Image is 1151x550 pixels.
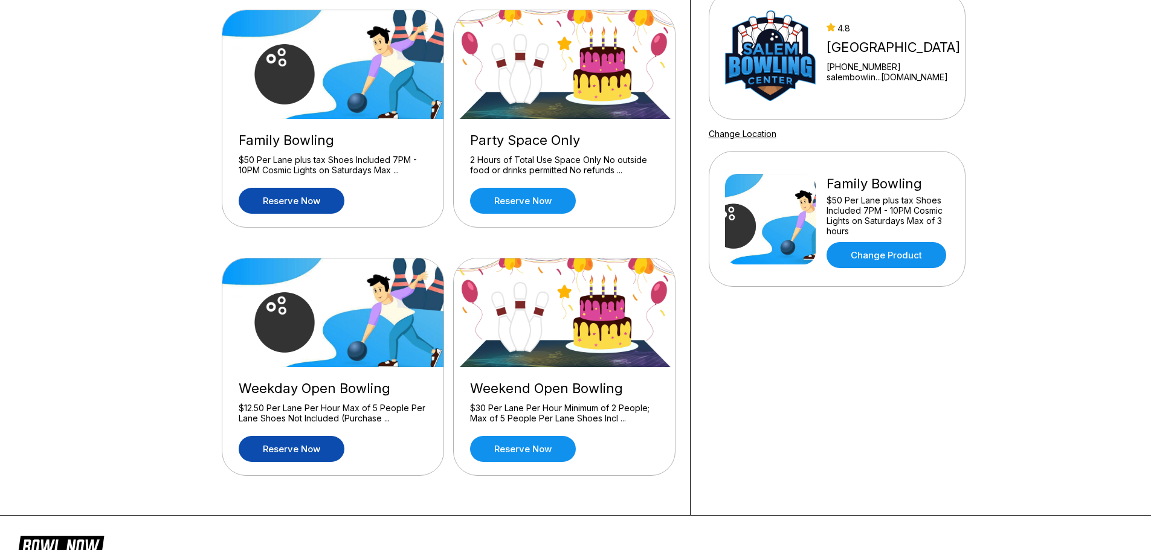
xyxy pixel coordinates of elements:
div: Party Space Only [470,132,659,149]
a: Reserve now [470,188,576,214]
div: Family Bowling [827,176,949,192]
div: Weekday Open Bowling [239,380,427,397]
img: Weekday Open Bowling [222,258,445,367]
div: $50 Per Lane plus tax Shoes Included 7PM - 10PM Cosmic Lights on Saturdays Max of 3 hours [827,195,949,236]
div: [GEOGRAPHIC_DATA] [827,39,960,56]
div: [PHONE_NUMBER] [827,62,960,72]
a: Reserve now [239,188,344,214]
div: $12.50 Per Lane Per Hour Max of 5 People Per Lane Shoes Not Included (Purchase ... [239,403,427,424]
img: Weekend Open Bowling [454,258,676,367]
div: 2 Hours of Total Use Space Only No outside food or drinks permitted No refunds ... [470,155,659,176]
a: Change Location [709,129,776,139]
a: Reserve now [239,436,344,462]
div: Family Bowling [239,132,427,149]
a: Reserve now [470,436,576,462]
a: salembowlin...[DOMAIN_NAME] [827,72,960,82]
img: Family Bowling [725,174,816,264]
div: 4.8 [827,23,960,33]
div: $30 Per Lane Per Hour Minimum of 2 People; Max of 5 People Per Lane Shoes Incl ... [470,403,659,424]
a: Change Product [827,242,946,268]
div: $50 Per Lane plus tax Shoes Included 7PM - 10PM Cosmic Lights on Saturdays Max ... [239,155,427,176]
div: Weekend Open Bowling [470,380,659,397]
img: Family Bowling [222,10,445,119]
img: Salem Bowling Center [725,10,816,101]
img: Party Space Only [454,10,676,119]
